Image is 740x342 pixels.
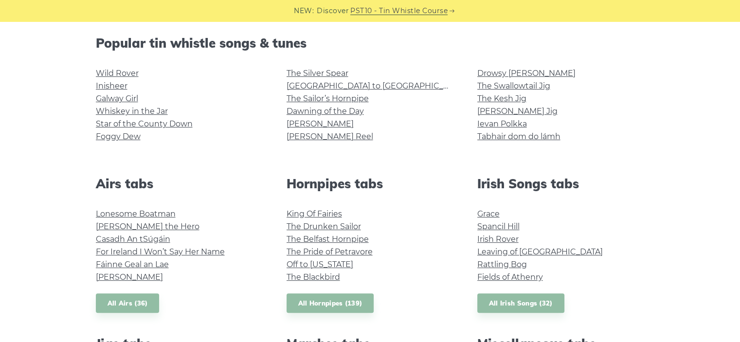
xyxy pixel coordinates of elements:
[477,176,645,191] h2: Irish Songs tabs
[287,222,361,231] a: The Drunken Sailor
[287,260,353,269] a: Off to [US_STATE]
[477,293,564,313] a: All Irish Songs (32)
[96,107,168,116] a: Whiskey in the Jar
[477,107,558,116] a: [PERSON_NAME] Jig
[477,272,543,282] a: Fields of Athenry
[477,94,526,103] a: The Kesh Jig
[96,222,199,231] a: [PERSON_NAME] the Hero
[96,119,193,128] a: Star of the County Down
[477,81,550,90] a: The Swallowtail Jig
[96,260,169,269] a: Fáinne Geal an Lae
[96,209,176,218] a: Lonesome Boatman
[477,234,519,244] a: Irish Rover
[96,36,645,51] h2: Popular tin whistle songs & tunes
[96,247,225,256] a: For Ireland I Won’t Say Her Name
[477,247,603,256] a: Leaving of [GEOGRAPHIC_DATA]
[317,5,349,17] span: Discover
[477,132,560,141] a: Tabhair dom do lámh
[287,107,364,116] a: Dawning of the Day
[294,5,314,17] span: NEW:
[287,176,454,191] h2: Hornpipes tabs
[96,81,127,90] a: Inisheer
[96,293,160,313] a: All Airs (36)
[96,132,141,141] a: Foggy Dew
[287,94,369,103] a: The Sailor’s Hornpipe
[477,222,520,231] a: Spancil Hill
[287,272,340,282] a: The Blackbird
[96,176,263,191] h2: Airs tabs
[287,81,466,90] a: [GEOGRAPHIC_DATA] to [GEOGRAPHIC_DATA]
[477,119,527,128] a: Ievan Polkka
[477,209,500,218] a: Grace
[96,234,170,244] a: Casadh An tSúgáin
[350,5,448,17] a: PST10 - Tin Whistle Course
[287,247,373,256] a: The Pride of Petravore
[96,94,138,103] a: Galway Girl
[96,272,163,282] a: [PERSON_NAME]
[477,69,576,78] a: Drowsy [PERSON_NAME]
[287,293,374,313] a: All Hornpipes (139)
[287,234,369,244] a: The Belfast Hornpipe
[287,69,348,78] a: The Silver Spear
[96,69,139,78] a: Wild Rover
[477,260,527,269] a: Rattling Bog
[287,132,373,141] a: [PERSON_NAME] Reel
[287,119,354,128] a: [PERSON_NAME]
[287,209,342,218] a: King Of Fairies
